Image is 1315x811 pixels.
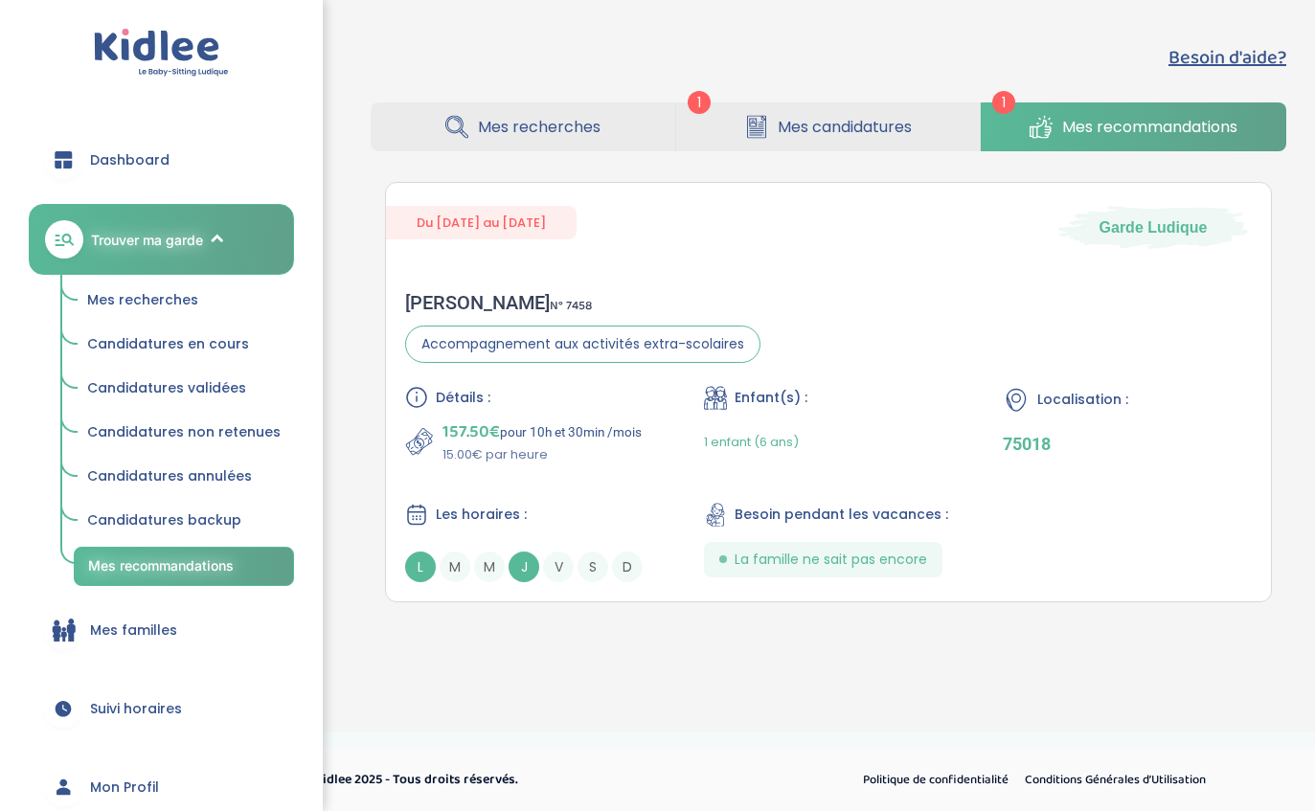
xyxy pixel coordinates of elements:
[74,459,294,495] a: Candidatures annulées
[612,552,643,582] span: D
[856,768,1015,793] a: Politique de confidentialité
[405,291,760,314] div: [PERSON_NAME]
[74,327,294,363] a: Candidatures en cours
[1062,115,1237,139] span: Mes recommandations
[87,378,246,397] span: Candidatures validées
[371,102,675,151] a: Mes recherches
[90,699,182,719] span: Suivi horaires
[735,505,948,525] span: Besoin pendant les vacances :
[91,230,203,250] span: Trouver ma garde
[87,422,281,441] span: Candidatures non retenues
[405,326,760,363] span: Accompagnement aux activités extra-scolaires
[405,552,436,582] span: L
[74,547,294,586] a: Mes recommandations
[74,415,294,451] a: Candidatures non retenues
[29,204,294,275] a: Trouver ma garde
[1018,768,1213,793] a: Conditions Générales d’Utilisation
[29,674,294,743] a: Suivi horaires
[478,115,601,139] span: Mes recherches
[704,433,799,451] span: 1 enfant (6 ans)
[676,102,981,151] a: Mes candidatures
[87,466,252,485] span: Candidatures annulées
[442,445,642,464] p: 15.00€ par heure
[992,91,1015,114] span: 1
[29,125,294,194] a: Dashboard
[442,418,642,445] p: pour 10h et 30min /mois
[29,596,294,665] a: Mes familles
[735,388,807,408] span: Enfant(s) :
[87,510,241,529] span: Candidatures backup
[88,557,234,574] span: Mes recommandations
[509,552,539,582] span: J
[87,334,249,353] span: Candidatures en cours
[1168,43,1286,72] button: Besoin d'aide?
[688,91,711,114] span: 1
[436,505,527,525] span: Les horaires :
[440,552,470,582] span: M
[981,102,1286,151] a: Mes recommandations
[87,290,198,309] span: Mes recherches
[386,206,577,239] span: Du [DATE] au [DATE]
[74,282,294,319] a: Mes recherches
[550,296,592,316] span: N° 7458
[474,552,505,582] span: M
[778,115,912,139] span: Mes candidatures
[90,150,170,170] span: Dashboard
[1100,216,1208,237] span: Garde Ludique
[442,418,500,445] span: 157.50€
[90,777,159,798] span: Mon Profil
[578,552,608,582] span: S
[1003,434,1252,454] p: 75018
[74,371,294,407] a: Candidatures validées
[436,388,490,408] span: Détails :
[735,550,927,570] span: La famille ne sait pas encore
[74,503,294,539] a: Candidatures backup
[1037,390,1128,410] span: Localisation :
[543,552,574,582] span: V
[90,620,177,641] span: Mes familles
[94,29,229,78] img: logo.svg
[303,770,739,790] p: © Kidlee 2025 - Tous droits réservés.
